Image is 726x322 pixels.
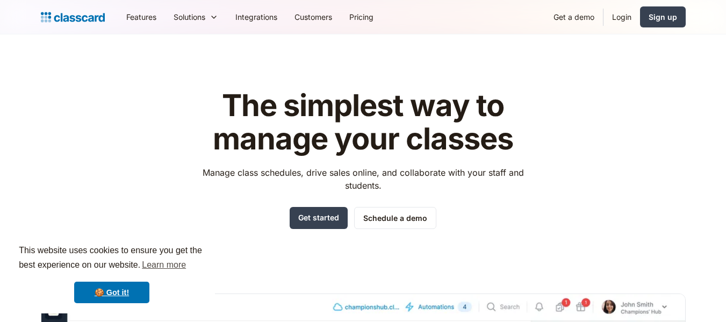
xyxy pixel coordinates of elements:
a: Pricing [341,5,382,29]
h1: The simplest way to manage your classes [192,89,534,155]
a: Login [603,5,640,29]
div: cookieconsent [9,234,215,313]
div: Sign up [649,11,677,23]
a: Get started [290,207,348,229]
a: Schedule a demo [354,207,436,229]
div: Solutions [165,5,227,29]
a: Integrations [227,5,286,29]
a: home [41,10,105,25]
a: Features [118,5,165,29]
a: learn more about cookies [140,257,188,273]
a: dismiss cookie message [74,282,149,303]
a: Get a demo [545,5,603,29]
a: Sign up [640,6,686,27]
span: This website uses cookies to ensure you get the best experience on our website. [19,244,205,273]
p: Manage class schedules, drive sales online, and collaborate with your staff and students. [192,166,534,192]
a: Customers [286,5,341,29]
div: Solutions [174,11,205,23]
